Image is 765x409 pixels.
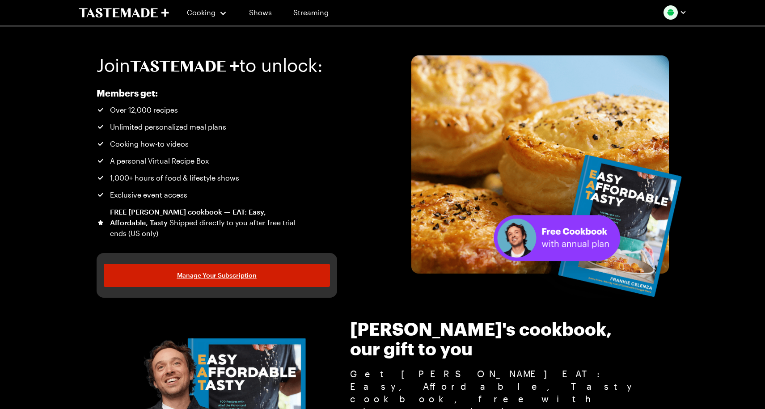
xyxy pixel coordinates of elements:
[350,319,645,358] h3: [PERSON_NAME]'s cookbook, our gift to you
[110,173,239,183] span: 1,000+ hours of food & lifestyle shows
[110,156,209,166] span: A personal Virtual Recipe Box
[664,5,687,20] button: Profile picture
[110,207,297,239] div: FREE [PERSON_NAME] cookbook — EAT: Easy, Affordable, Tasty
[110,218,296,237] span: Shipped directly to you after free trial ends (US only)
[79,8,169,18] a: To Tastemade Home Page
[97,55,323,75] h1: Join to unlock:
[187,8,216,17] span: Cooking
[97,88,297,98] h2: Members get:
[664,5,678,20] img: Profile picture
[97,105,297,239] ul: Tastemade+ Annual subscription benefits
[187,2,228,23] button: Cooking
[177,271,257,280] span: Manage Your Subscription
[110,139,189,149] span: Cooking how-to videos
[104,264,330,287] a: Manage Your Subscription
[110,122,226,132] span: Unlimited personalized meal plans
[110,190,187,200] span: Exclusive event access
[110,105,178,115] span: Over 12,000 recipes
